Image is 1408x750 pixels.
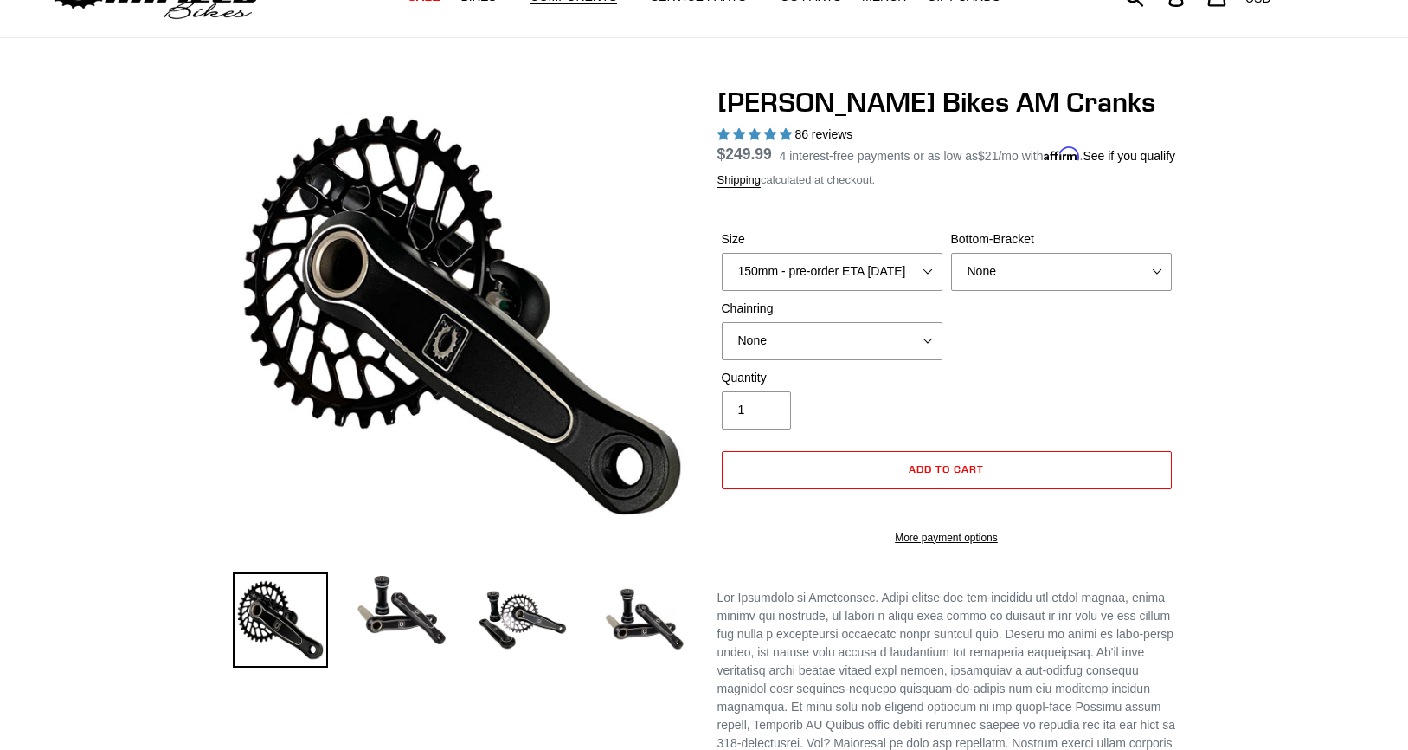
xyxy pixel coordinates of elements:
span: $249.99 [717,145,772,163]
h1: [PERSON_NAME] Bikes AM Cranks [717,86,1176,119]
img: Load image into Gallery viewer, Canfield Bikes AM Cranks [475,572,570,668]
label: Quantity [722,369,942,387]
span: 86 reviews [794,127,852,141]
img: Load image into Gallery viewer, Canfield Cranks [354,572,449,649]
img: Load image into Gallery viewer, CANFIELD-AM_DH-CRANKS [596,572,691,668]
span: $21 [978,149,998,163]
label: Chainring [722,300,942,318]
a: More payment options [722,530,1172,546]
p: 4 interest-free payments or as low as /mo with . [780,143,1176,165]
div: calculated at checkout. [717,171,1176,189]
label: Bottom-Bracket [951,230,1172,249]
label: Size [722,230,942,249]
span: Affirm [1044,146,1080,161]
a: Shipping [717,173,762,188]
button: Add to cart [722,451,1172,489]
span: 4.97 stars [717,127,795,141]
img: Load image into Gallery viewer, Canfield Bikes AM Cranks [233,572,328,668]
a: See if you qualify - Learn more about Affirm Financing (opens in modal) [1083,149,1175,163]
span: Add to cart [909,462,984,475]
